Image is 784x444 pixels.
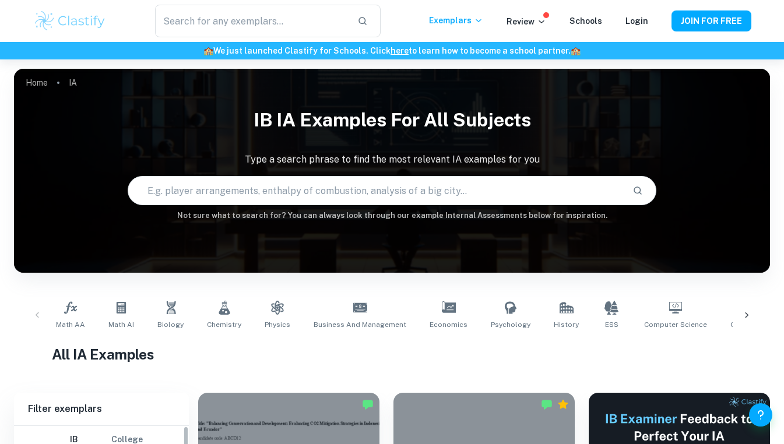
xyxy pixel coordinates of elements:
[491,319,530,330] span: Psychology
[26,75,48,91] a: Home
[265,319,290,330] span: Physics
[207,319,241,330] span: Chemistry
[605,319,618,330] span: ESS
[625,16,648,26] a: Login
[628,181,648,200] button: Search
[569,16,602,26] a: Schools
[108,319,134,330] span: Math AI
[541,399,553,410] img: Marked
[33,9,107,33] img: Clastify logo
[14,393,189,425] h6: Filter exemplars
[157,319,184,330] span: Biology
[362,399,374,410] img: Marked
[557,399,569,410] div: Premium
[430,319,467,330] span: Economics
[14,101,770,139] h1: IB IA examples for all subjects
[2,44,782,57] h6: We just launched Clastify for Schools. Click to learn how to become a school partner.
[69,76,77,89] p: IA
[14,153,770,167] p: Type a search phrase to find the most relevant IA examples for you
[155,5,347,37] input: Search for any exemplars...
[749,403,772,427] button: Help and Feedback
[571,46,581,55] span: 🏫
[128,174,624,207] input: E.g. player arrangements, enthalpy of combustion, analysis of a big city...
[429,14,483,27] p: Exemplars
[672,10,751,31] button: JOIN FOR FREE
[554,319,579,330] span: History
[730,319,768,330] span: Geography
[391,46,409,55] a: here
[203,46,213,55] span: 🏫
[644,319,707,330] span: Computer Science
[14,210,770,221] h6: Not sure what to search for? You can always look through our example Internal Assessments below f...
[314,319,406,330] span: Business and Management
[56,319,85,330] span: Math AA
[52,344,732,365] h1: All IA Examples
[507,15,546,28] p: Review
